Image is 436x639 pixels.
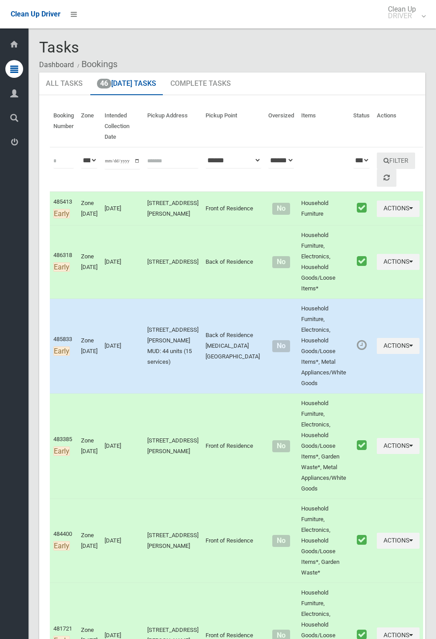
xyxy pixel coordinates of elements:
[388,12,416,19] small: DRIVER
[101,192,144,225] td: [DATE]
[377,533,420,549] button: Actions
[101,299,144,394] td: [DATE]
[90,72,163,96] a: 46[DATE] Tasks
[50,106,77,147] th: Booking Number
[357,255,367,267] i: Booking marked as collected.
[202,499,265,583] td: Front of Residence
[101,225,144,299] td: [DATE]
[77,394,101,499] td: Zone [DATE]
[268,342,294,350] h4: Normal sized
[39,60,74,69] a: Dashboard
[53,446,70,456] span: Early
[202,192,265,225] td: Front of Residence
[101,106,144,147] th: Intended Collection Date
[53,262,70,272] span: Early
[164,72,238,96] a: Complete Tasks
[350,106,373,147] th: Status
[384,6,425,19] span: Clean Up
[50,299,77,394] td: 485833
[377,153,415,169] button: Filter
[144,192,202,225] td: [STREET_ADDRESS][PERSON_NAME]
[144,106,202,147] th: Pickup Address
[202,225,265,299] td: Back of Residence
[53,541,70,551] span: Early
[268,258,294,266] h4: Normal sized
[144,225,202,299] td: [STREET_ADDRESS]
[298,106,350,147] th: Items
[357,339,367,351] i: Booking awaiting collection. Mark as collected or report issues to complete task.
[298,192,350,225] td: Household Furniture
[357,439,367,451] i: Booking marked as collected.
[39,38,79,56] span: Tasks
[272,440,290,452] span: No
[144,394,202,499] td: [STREET_ADDRESS][PERSON_NAME]
[144,299,202,394] td: [STREET_ADDRESS][PERSON_NAME] MUD: 44 units (15 services)
[39,72,89,96] a: All Tasks
[77,106,101,147] th: Zone
[50,192,77,225] td: 485413
[77,299,101,394] td: Zone [DATE]
[377,338,420,354] button: Actions
[298,499,350,583] td: Household Furniture, Electronics, Household Goods/Loose Items*, Garden Waste*
[265,106,298,147] th: Oversized
[357,202,367,213] i: Booking marked as collected.
[268,537,294,545] h4: Normal sized
[298,299,350,394] td: Household Furniture, Electronics, Household Goods/Loose Items*, Metal Appliances/White Goods
[377,254,420,270] button: Actions
[77,192,101,225] td: Zone [DATE]
[202,106,265,147] th: Pickup Point
[11,10,61,18] span: Clean Up Driver
[101,394,144,499] td: [DATE]
[272,203,290,215] span: No
[50,499,77,583] td: 484400
[75,56,117,72] li: Bookings
[50,225,77,299] td: 486318
[144,499,202,583] td: [STREET_ADDRESS][PERSON_NAME]
[377,438,420,454] button: Actions
[202,394,265,499] td: Front of Residence
[97,79,111,88] span: 46
[77,499,101,583] td: Zone [DATE]
[101,499,144,583] td: [DATE]
[202,299,265,394] td: Back of Residence [MEDICAL_DATA][GEOGRAPHIC_DATA]
[377,201,420,217] button: Actions
[373,106,423,147] th: Actions
[268,205,294,213] h4: Normal sized
[11,8,61,21] a: Clean Up Driver
[272,535,290,547] span: No
[272,256,290,268] span: No
[53,346,70,356] span: Early
[298,225,350,299] td: Household Furniture, Electronics, Household Goods/Loose Items*
[77,225,101,299] td: Zone [DATE]
[50,394,77,499] td: 483385
[298,394,350,499] td: Household Furniture, Electronics, Household Goods/Loose Items*, Garden Waste*, Metal Appliances/W...
[53,209,70,218] span: Early
[268,442,294,450] h4: Normal sized
[272,340,290,352] span: No
[357,534,367,546] i: Booking marked as collected.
